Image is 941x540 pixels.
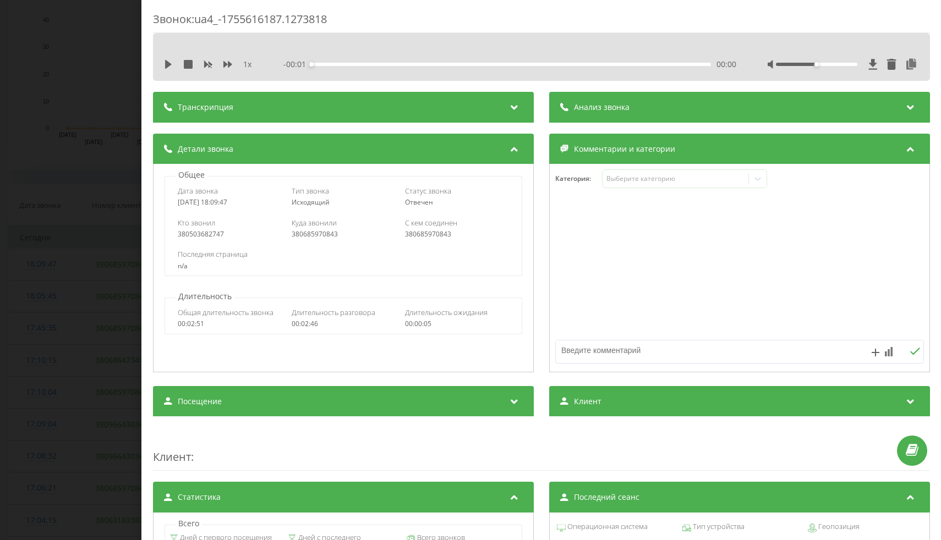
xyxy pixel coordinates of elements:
[814,62,818,67] div: Accessibility label
[176,291,234,302] p: Длительность
[555,175,601,183] h4: Категория :
[606,174,744,183] div: Выберите категорию
[405,307,488,317] span: Длительность ожидания
[176,518,202,529] p: Всего
[405,230,508,238] div: 380685970843
[178,262,509,270] div: n/a
[405,320,508,328] div: 00:00:05
[178,186,218,196] span: Дата звонка
[291,307,375,317] span: Длительность разговора
[153,12,930,33] div: Звонок : ua4_-1755616187.1273818
[178,249,248,259] span: Последняя страница
[291,186,329,196] span: Тип звонка
[691,521,744,532] span: Тип устройства
[283,59,311,70] span: - 00:01
[178,320,281,328] div: 00:02:51
[716,59,736,70] span: 00:00
[178,307,273,317] span: Общая длительность звонка
[309,62,314,67] div: Accessibility label
[178,218,215,228] span: Кто звонил
[573,102,629,113] span: Анализ звонка
[565,521,647,532] span: Операционная система
[573,492,639,503] span: Последний сеанс
[291,218,336,228] span: Куда звонили
[573,144,675,155] span: Комментарии и категории
[178,199,281,206] div: [DATE] 18:09:47
[816,521,859,532] span: Геопозиция
[405,197,433,207] span: Отвечен
[178,102,233,113] span: Транскрипция
[405,186,451,196] span: Статус звонка
[405,218,457,228] span: С кем соединен
[243,59,251,70] span: 1 x
[291,320,395,328] div: 00:02:46
[178,396,222,407] span: Посещение
[153,427,930,471] div: :
[153,449,191,464] span: Клиент
[291,230,395,238] div: 380685970843
[573,396,601,407] span: Клиент
[178,230,281,238] div: 380503682747
[176,169,207,180] p: Общее
[178,144,233,155] span: Детали звонка
[291,197,329,207] span: Исходящий
[178,492,221,503] span: Статистика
